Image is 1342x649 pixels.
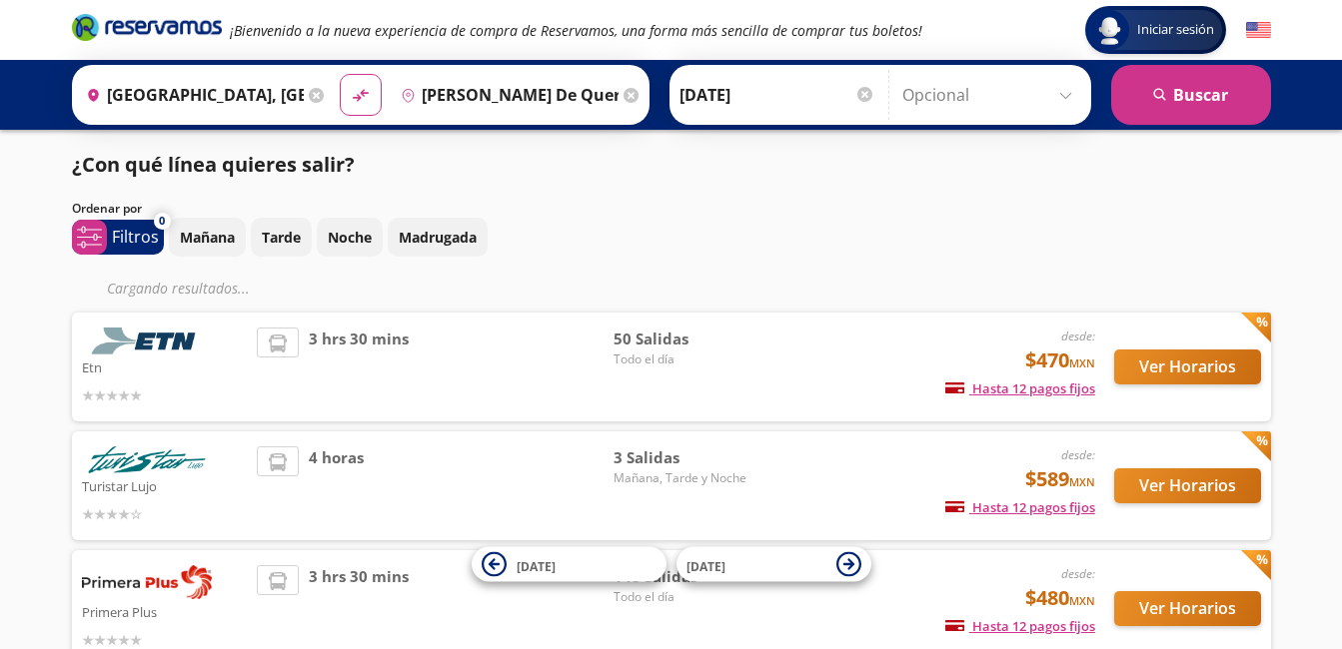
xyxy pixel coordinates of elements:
[1025,345,1095,375] span: $470
[1061,327,1095,344] em: desde:
[112,225,159,249] p: Filtros
[1114,349,1261,384] button: Ver Horarios
[317,218,383,257] button: Noche
[107,279,250,298] em: Cargando resultados ...
[82,446,212,473] img: Turistar Lujo
[180,227,235,248] p: Mañana
[1114,468,1261,503] button: Ver Horarios
[1069,355,1095,370] small: MXN
[399,227,477,248] p: Madrugada
[614,588,753,606] span: Todo el día
[72,220,164,255] button: 0Filtros
[1025,464,1095,494] span: $589
[945,498,1095,516] span: Hasta 12 pagos fijos
[1069,593,1095,608] small: MXN
[1129,20,1222,40] span: Iniciar sesión
[251,218,312,257] button: Tarde
[679,70,875,120] input: Elegir Fecha
[159,213,165,230] span: 0
[82,473,248,497] p: Turistar Lujo
[72,12,222,48] a: Brand Logo
[945,379,1095,397] span: Hasta 12 pagos fijos
[902,70,1081,120] input: Opcional
[230,21,922,40] em: ¡Bienvenido a la nueva experiencia de compra de Reservamos, una forma más sencilla de comprar tus...
[614,469,753,487] span: Mañana, Tarde y Noche
[1069,474,1095,489] small: MXN
[614,446,753,469] span: 3 Salidas
[1114,591,1261,626] button: Ver Horarios
[393,70,619,120] input: Buscar Destino
[1111,65,1271,125] button: Buscar
[82,565,212,599] img: Primera Plus
[72,150,355,180] p: ¿Con qué línea quieres salir?
[1025,583,1095,613] span: $480
[82,354,248,378] p: Etn
[309,446,364,525] span: 4 horas
[614,327,753,350] span: 50 Salidas
[1246,18,1271,43] button: English
[169,218,246,257] button: Mañana
[78,70,304,120] input: Buscar Origen
[686,557,725,574] span: [DATE]
[945,617,1095,635] span: Hasta 12 pagos fijos
[517,557,556,574] span: [DATE]
[309,327,409,406] span: 3 hrs 30 mins
[1061,446,1095,463] em: desde:
[72,200,142,218] p: Ordenar por
[72,12,222,42] i: Brand Logo
[1061,565,1095,582] em: desde:
[328,227,372,248] p: Noche
[82,599,248,623] p: Primera Plus
[472,547,667,582] button: [DATE]
[82,327,212,354] img: Etn
[388,218,488,257] button: Madrugada
[614,350,753,368] span: Todo el día
[676,547,871,582] button: [DATE]
[262,227,301,248] p: Tarde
